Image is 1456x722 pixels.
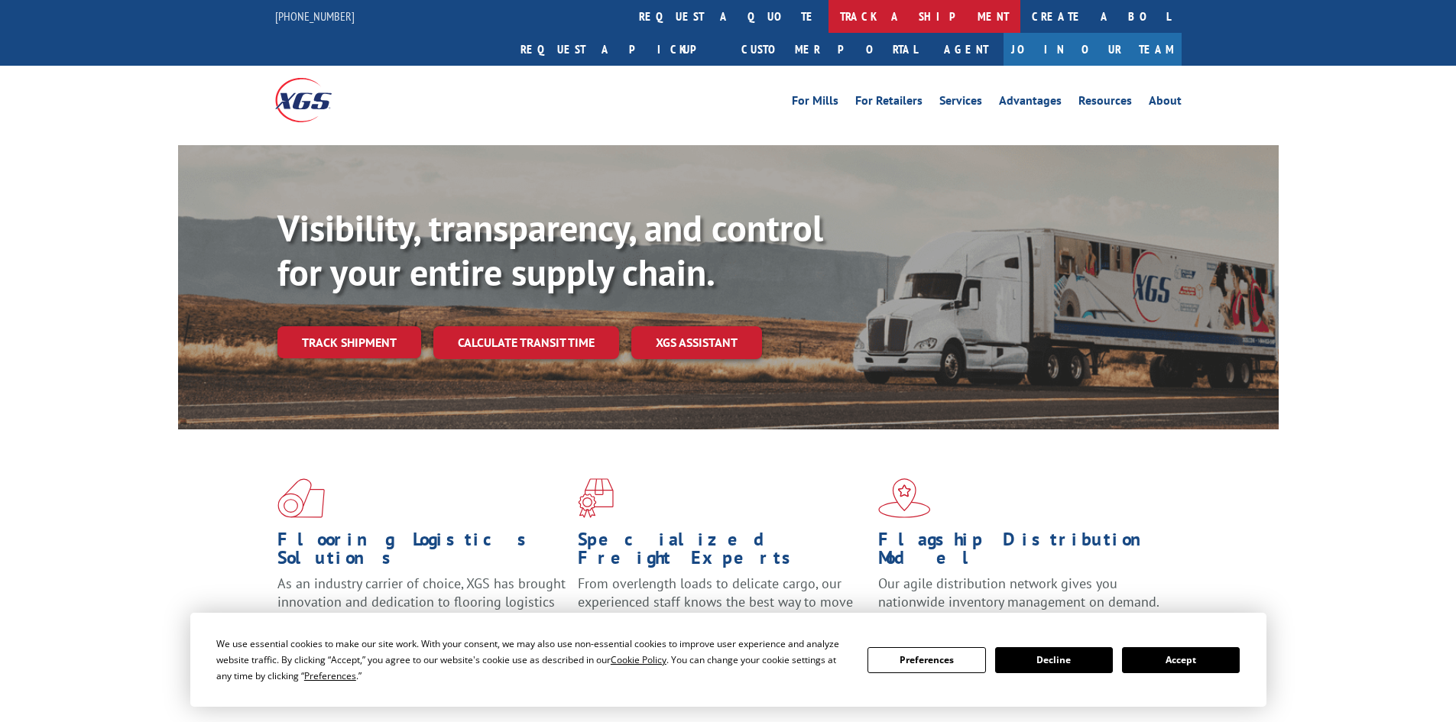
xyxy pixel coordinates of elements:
img: xgs-icon-flagship-distribution-model-red [878,478,931,518]
button: Accept [1122,647,1240,673]
span: Cookie Policy [611,653,666,666]
h1: Flooring Logistics Solutions [277,530,566,575]
h1: Specialized Freight Experts [578,530,867,575]
a: [PHONE_NUMBER] [275,8,355,24]
a: Agent [929,33,1004,66]
a: Advantages [999,95,1062,112]
div: Cookie Consent Prompt [190,613,1266,707]
a: XGS ASSISTANT [631,326,762,359]
div: We use essential cookies to make our site work. With your consent, we may also use non-essential ... [216,636,849,684]
a: For Mills [792,95,838,112]
b: Visibility, transparency, and control for your entire supply chain. [277,204,823,296]
img: xgs-icon-total-supply-chain-intelligence-red [277,478,325,518]
span: Preferences [304,669,356,682]
button: Preferences [867,647,985,673]
a: Calculate transit time [433,326,619,359]
span: As an industry carrier of choice, XGS has brought innovation and dedication to flooring logistics... [277,575,566,629]
button: Decline [995,647,1113,673]
a: Services [939,95,982,112]
a: For Retailers [855,95,923,112]
a: Request a pickup [509,33,730,66]
a: Resources [1078,95,1132,112]
h1: Flagship Distribution Model [878,530,1167,575]
p: From overlength loads to delicate cargo, our experienced staff knows the best way to move your fr... [578,575,867,643]
a: About [1149,95,1182,112]
span: Our agile distribution network gives you nationwide inventory management on demand. [878,575,1159,610]
a: Track shipment [277,326,421,358]
a: Join Our Team [1004,33,1182,66]
img: xgs-icon-focused-on-flooring-red [578,478,614,518]
a: Customer Portal [730,33,929,66]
